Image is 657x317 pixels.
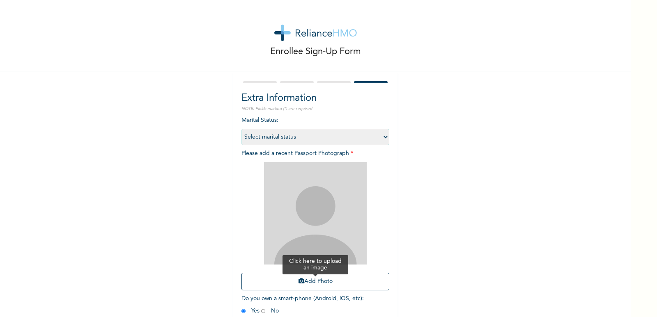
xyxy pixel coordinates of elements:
[241,106,389,112] p: NOTE: Fields marked (*) are required
[241,117,389,140] span: Marital Status :
[274,25,357,41] img: logo
[241,91,389,106] h2: Extra Information
[241,273,389,290] button: Add Photo
[241,151,389,294] span: Please add a recent Passport Photograph
[270,45,361,59] p: Enrollee Sign-Up Form
[264,162,367,265] img: Crop
[241,296,364,314] span: Do you own a smart-phone (Android, iOS, etc) : Yes No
